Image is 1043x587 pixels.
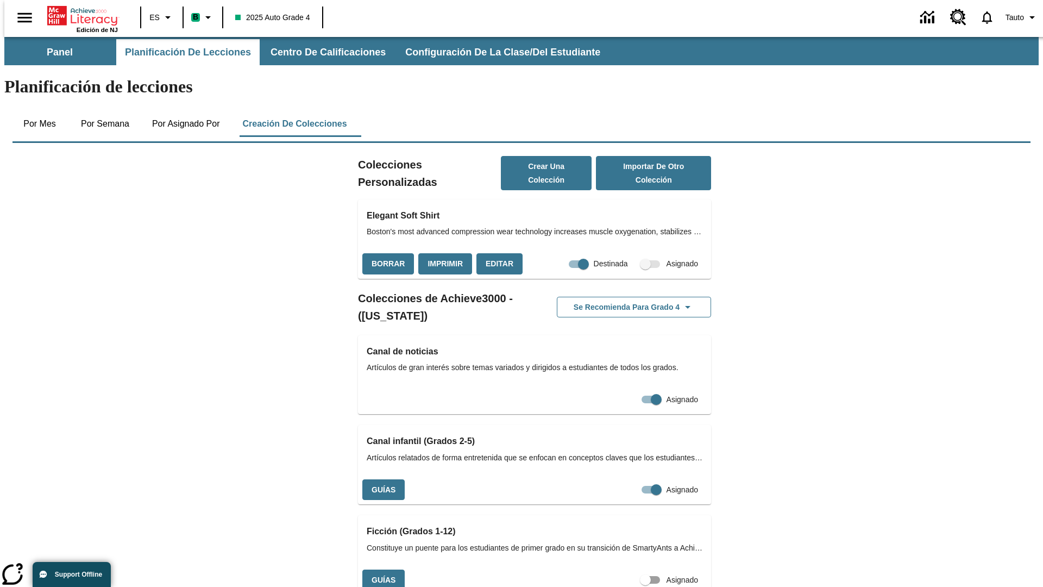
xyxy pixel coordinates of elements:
[234,111,355,137] button: Creación de colecciones
[1006,12,1024,23] span: Tauto
[501,156,592,190] button: Crear una colección
[5,39,114,65] button: Panel
[116,39,260,65] button: Planificación de lecciones
[367,208,702,223] h3: Elegant Soft Shirt
[193,10,198,24] span: B
[47,46,73,59] span: Panel
[72,111,138,137] button: Por semana
[362,253,414,274] button: Borrar
[9,2,41,34] button: Abrir el menú lateral
[55,571,102,578] span: Support Offline
[1001,8,1043,27] button: Perfil/Configuración
[362,479,405,501] button: Guías
[476,253,523,274] button: Editar
[4,39,610,65] div: Subbarra de navegación
[418,253,472,274] button: Imprimir, Se abrirá en una ventana nueva
[367,226,702,238] span: Boston's most advanced compression wear technology increases muscle oxygenation, stabilizes activ...
[12,111,67,137] button: Por mes
[187,8,219,27] button: Boost El color de la clase es verde menta. Cambiar el color de la clase.
[914,3,944,33] a: Centro de información
[367,452,702,464] span: Artículos relatados de forma entretenida que se enfocan en conceptos claves que los estudiantes a...
[4,77,1039,97] h1: Planificación de lecciones
[667,574,698,586] span: Asignado
[594,258,628,270] span: Destinada
[667,394,698,405] span: Asignado
[367,434,702,449] h3: Canal infantil (Grados 2-5)
[358,290,535,324] h2: Colecciones de Achieve3000 - ([US_STATE])
[397,39,609,65] button: Configuración de la clase/del estudiante
[47,4,118,33] div: Portada
[405,46,600,59] span: Configuración de la clase/del estudiante
[47,5,118,27] a: Portada
[143,111,229,137] button: Por asignado por
[667,484,698,496] span: Asignado
[667,258,698,270] span: Asignado
[77,27,118,33] span: Edición de NJ
[33,562,111,587] button: Support Offline
[944,3,973,32] a: Centro de recursos, Se abrirá en una pestaña nueva.
[367,344,702,359] h3: Canal de noticias
[367,542,702,554] span: Constituye un puente para los estudiantes de primer grado en su transición de SmartyAnts a Achiev...
[367,362,702,373] span: Artículos de gran interés sobre temas variados y dirigidos a estudiantes de todos los grados.
[557,297,711,318] button: Se recomienda para Grado 4
[262,39,394,65] button: Centro de calificaciones
[973,3,1001,32] a: Notificaciones
[4,37,1039,65] div: Subbarra de navegación
[367,524,702,539] h3: Ficción (Grados 1-12)
[144,8,179,27] button: Lenguaje: ES, Selecciona un idioma
[596,156,711,190] button: Importar de otro Colección
[235,12,310,23] span: 2025 Auto Grade 4
[358,156,501,191] h2: Colecciones Personalizadas
[271,46,386,59] span: Centro de calificaciones
[149,12,160,23] span: ES
[125,46,251,59] span: Planificación de lecciones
